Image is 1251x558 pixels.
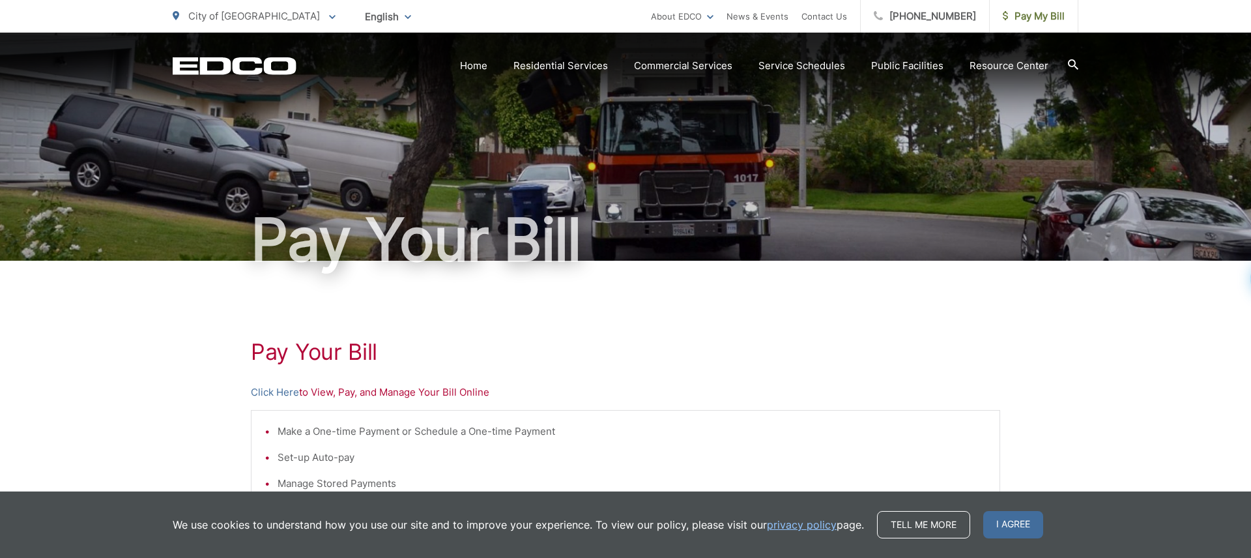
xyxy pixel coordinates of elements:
[173,57,296,75] a: EDCD logo. Return to the homepage.
[251,385,299,400] a: Click Here
[634,58,732,74] a: Commercial Services
[513,58,608,74] a: Residential Services
[877,511,970,538] a: Tell me more
[278,476,986,492] li: Manage Stored Payments
[173,517,864,533] p: We use cookies to understand how you use our site and to improve your experience. To view our pol...
[355,5,421,28] span: English
[173,207,1078,272] h1: Pay Your Bill
[801,8,847,24] a: Contact Us
[278,424,986,439] li: Make a One-time Payment or Schedule a One-time Payment
[1003,8,1065,24] span: Pay My Bill
[460,58,487,74] a: Home
[251,385,1000,400] p: to View, Pay, and Manage Your Bill Online
[251,339,1000,365] h1: Pay Your Bill
[726,8,788,24] a: News & Events
[278,450,986,465] li: Set-up Auto-pay
[758,58,845,74] a: Service Schedules
[970,58,1048,74] a: Resource Center
[188,10,320,22] span: City of [GEOGRAPHIC_DATA]
[767,517,837,533] a: privacy policy
[651,8,713,24] a: About EDCO
[871,58,943,74] a: Public Facilities
[983,511,1043,538] span: I agree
